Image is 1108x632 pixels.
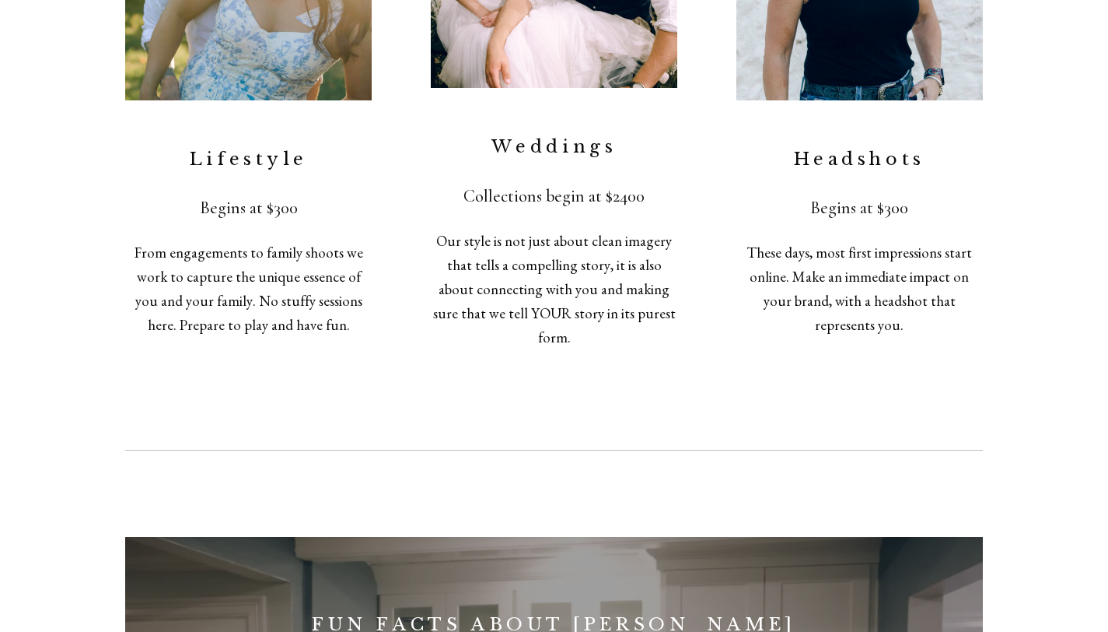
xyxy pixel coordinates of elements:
[125,197,372,219] h4: Begins at $300
[736,147,983,171] h3: Headshots
[431,135,677,159] h3: Weddings
[125,147,372,171] h3: Lifestyle
[125,241,372,337] p: From engagements to family shoots we work to capture the unique essence of you and your family. N...
[431,185,677,208] h4: Collections begin at $2400
[736,241,983,337] p: These days, most first impressions start online. Make an immediate impact on your brand, with a h...
[736,197,983,219] h4: Begins at $300
[431,229,677,349] p: Our style is not just about clean imagery that tells a compelling story, it is also about connect...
